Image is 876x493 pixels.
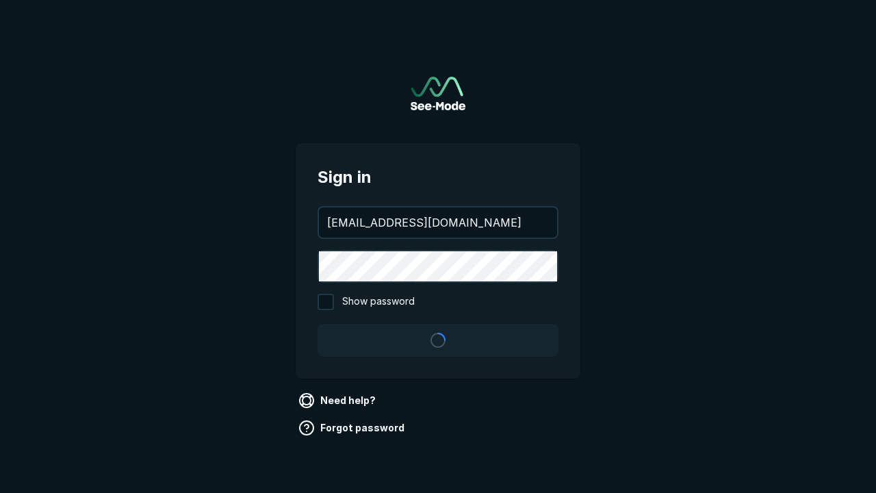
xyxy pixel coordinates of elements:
input: your@email.com [319,207,557,238]
a: Need help? [296,390,381,412]
a: Forgot password [296,417,410,439]
span: Show password [342,294,415,310]
a: Go to sign in [411,77,465,110]
img: See-Mode Logo [411,77,465,110]
span: Sign in [318,165,558,190]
